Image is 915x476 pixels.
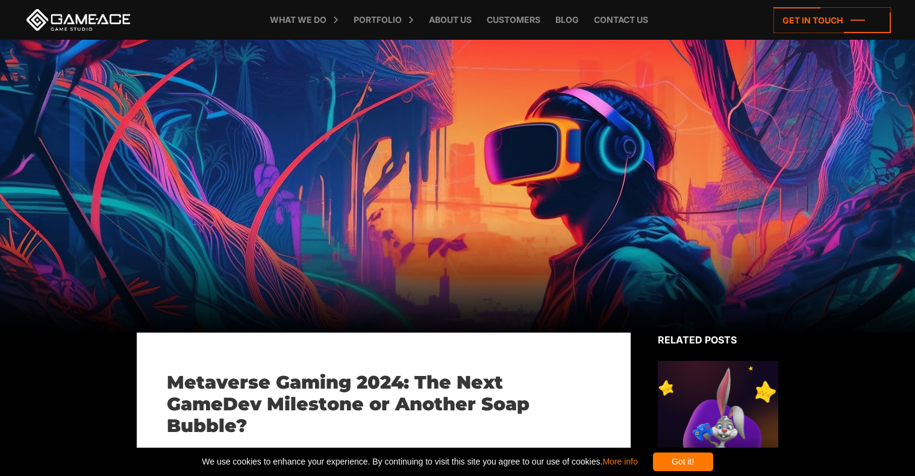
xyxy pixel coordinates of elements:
div: Related posts [658,333,778,347]
a: More info [602,457,637,466]
a: Get in touch [773,7,891,33]
h1: Metaverse Gaming 2024: The Next GameDev Milestone or Another Soap Bubble? [167,372,601,437]
div: Got it! [653,453,713,471]
span: We use cookies to enhance your experience. By continuing to visit this site you agree to our use ... [202,453,637,471]
img: Related [658,361,778,469]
